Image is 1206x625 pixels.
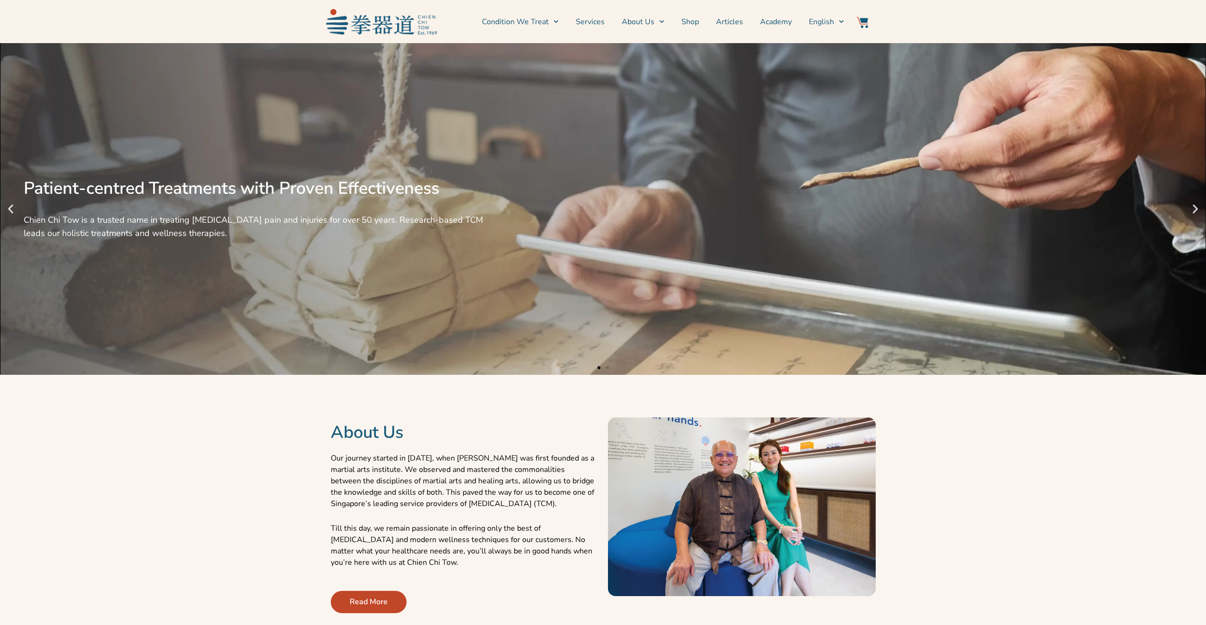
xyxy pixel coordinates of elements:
[5,203,17,215] div: Previous slide
[350,596,388,607] span: Read More
[24,178,499,199] div: Patient-centred Treatments with Proven Effectiveness
[442,10,844,34] nav: Menu
[716,10,743,34] a: Articles
[760,10,792,34] a: Academy
[331,591,407,613] a: Read More
[598,366,600,369] span: Go to slide 1
[622,10,664,34] a: About Us
[681,10,699,34] a: Shop
[331,422,598,443] h2: About Us
[809,16,834,27] span: English
[331,523,598,568] p: Till this day, we remain passionate in offering only the best of [MEDICAL_DATA] and modern wellne...
[1189,203,1201,215] div: Next slide
[857,17,868,28] img: Website Icon-03
[331,453,598,509] p: Our journey started in [DATE], when [PERSON_NAME] was first founded as a martial arts institute. ...
[482,10,559,34] a: Condition We Treat
[24,213,499,240] div: Chien Chi Tow is a trusted name in treating [MEDICAL_DATA] pain and injuries for over 50 years. R...
[809,10,844,34] a: English
[576,10,605,34] a: Services
[606,366,609,369] span: Go to slide 2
